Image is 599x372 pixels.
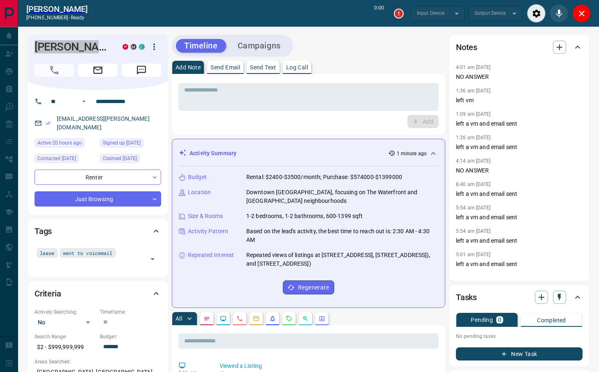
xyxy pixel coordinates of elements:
[139,44,145,50] div: condos.ca
[188,173,207,181] p: Budget
[527,4,546,23] div: Audio Settings
[35,284,161,303] div: Criteria
[37,139,82,147] span: Active 20 hours ago
[147,253,158,265] button: Open
[456,119,583,128] p: left a vm and email sent
[35,191,161,207] div: Just Browsing
[456,143,583,152] p: left a vm and email sent
[123,44,128,50] div: property.ca
[35,154,96,165] div: Sat Oct 11 2025
[572,4,591,23] div: Close
[246,173,402,181] p: Rental: $2400-$3500/month; Purchase: $574000-$1399000
[78,64,118,77] span: Email
[188,251,234,259] p: Repeated Interest
[26,4,88,14] a: [PERSON_NAME]
[456,330,583,342] p: No pending tasks
[229,39,289,53] button: Campaigns
[456,190,583,198] p: left a vm and email sent
[246,227,438,244] p: Based on the lead's activity, the best time to reach out is: 2:30 AM - 4:30 AM
[220,362,435,370] p: Viewed a Listing
[103,154,137,163] span: Claimed [DATE]
[286,315,292,322] svg: Requests
[236,315,243,322] svg: Calls
[456,347,583,361] button: New Task
[35,138,96,150] div: Wed Oct 15 2025
[176,64,201,70] p: Add Note
[456,64,491,70] p: 4:01 am [DATE]
[79,96,89,106] button: Open
[35,64,74,77] span: Call
[35,358,161,365] p: Areas Searched:
[190,149,236,158] p: Activity Summary
[456,41,477,54] h2: Notes
[283,280,334,294] button: Regenerate
[456,291,477,304] h2: Tasks
[456,252,491,257] p: 5:01 am [DATE]
[456,275,491,281] p: 4:51 am [DATE]
[250,64,276,70] p: Send Text
[40,249,55,257] span: lease
[374,4,384,23] p: 0:00
[456,158,491,164] p: 4:14 am [DATE]
[456,37,583,57] div: Notes
[35,287,61,300] h2: Criteria
[456,135,491,140] p: 1:26 am [DATE]
[35,221,161,241] div: Tags
[35,170,161,185] div: Renter
[397,150,427,157] p: 1 minute ago
[179,146,438,161] div: Activity Summary1 minute ago
[456,88,491,94] p: 1:36 am [DATE]
[537,317,566,323] p: Completed
[456,73,583,81] p: NO ANSWER
[253,315,259,322] svg: Emails
[35,40,110,53] h1: [PERSON_NAME]
[176,316,182,321] p: All
[71,15,85,21] span: ready
[269,315,276,322] svg: Listing Alerts
[302,315,309,322] svg: Opportunities
[456,205,491,211] p: 5:54 am [DATE]
[456,166,583,175] p: NO ANSWER
[456,111,491,117] p: 1:09 am [DATE]
[204,315,210,322] svg: Notes
[456,228,491,234] p: 5:54 am [DATE]
[220,315,227,322] svg: Lead Browsing Activity
[37,154,76,163] span: Contacted [DATE]
[456,213,583,222] p: left a vm and email sent
[456,181,491,187] p: 8:40 am [DATE]
[35,316,96,329] div: No
[35,340,96,354] p: $2 - $999,999,999
[100,154,161,165] div: Mon Jan 09 2023
[188,188,211,197] p: Location
[26,14,88,21] p: [PHONE_NUMBER] -
[188,212,223,220] p: Size & Rooms
[35,333,96,340] p: Search Range:
[100,333,161,340] p: Budget:
[100,138,161,150] div: Sat Feb 09 2019
[210,64,240,70] p: Send Email
[456,237,583,245] p: left a vm and email sent
[246,251,438,268] p: Repeated views of listings at [STREET_ADDRESS], [STREET_ADDRESS]), and [STREET_ADDRESS])
[35,308,96,316] p: Actively Searching:
[100,308,161,316] p: Timeframe:
[456,96,583,105] p: left vm
[35,225,52,238] h2: Tags
[319,315,325,322] svg: Agent Actions
[550,4,568,23] div: Mute
[246,188,438,205] p: Downtown [GEOGRAPHIC_DATA], focusing on The Waterfront and [GEOGRAPHIC_DATA] neighbourhoods
[176,39,226,53] button: Timeline
[246,212,363,220] p: 1-2 bedrooms, 1-2 bathrooms, 600-1399 sqft
[498,317,501,323] p: 0
[122,64,161,77] span: Message
[456,260,583,269] p: left a vm and email sent
[286,64,308,70] p: Log Call
[471,317,493,323] p: Pending
[103,139,141,147] span: Signed up [DATE]
[45,120,51,126] svg: Email Verified
[63,249,113,257] span: went to voicemail
[456,287,583,307] div: Tasks
[57,115,150,131] a: [EMAIL_ADDRESS][PERSON_NAME][DOMAIN_NAME]
[131,44,136,50] div: mrloft.ca
[188,227,228,236] p: Activity Pattern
